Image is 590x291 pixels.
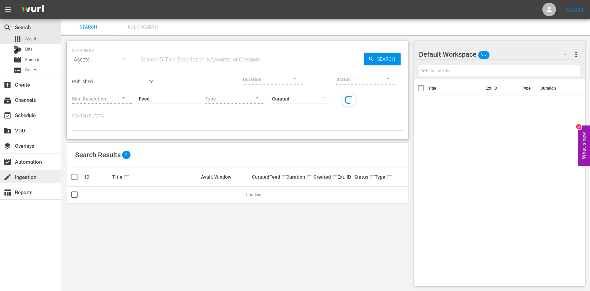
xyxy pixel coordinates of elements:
span: Automation [3,158,12,166]
span: Reports [3,188,12,197]
span: Search [3,23,12,32]
span: Series [25,67,37,73]
th: Title [428,79,482,98]
div: Feed [269,173,284,181]
span: sort [123,174,130,180]
div: Assets [72,50,132,69]
span: Episode [14,56,22,64]
div: Avail. Window [201,174,250,180]
span: Ingestion [3,173,12,181]
span: to [149,79,154,84]
div: ID [85,174,110,180]
a: Sign Out [566,7,584,12]
span: Schedule [3,111,12,120]
span: Loading... [246,192,265,197]
div: Curated [252,174,267,180]
div: Status [354,173,373,181]
span: Episode [25,56,40,63]
div: Title [112,173,199,181]
span: Asset [25,36,36,42]
div: Created [314,173,335,181]
p: Search Filters: [72,113,403,119]
img: ans4CAIJ8jUAAAAAAAAAAAAAAAAAAAAAAAAgQb4GAAAAAAAAAAAAAAAAAAAAAAAAJMjXAAAAAAAAAAAAAAAAAAAAAAAAgAT5G... [16,2,49,18]
div: Type [375,173,386,181]
span: Search Results [75,151,121,159]
span: more_vert [572,50,580,58]
span: 5 [122,151,131,159]
span: Overlays [3,142,12,150]
span: sort [369,174,375,180]
button: Open Feedback Widget [578,125,590,166]
span: Create [3,81,12,89]
span: VOD [3,127,12,135]
th: Type [518,79,536,98]
th: Duration [536,79,577,98]
span: sort [281,174,287,180]
div: Duration [286,173,311,181]
span: menu [4,5,12,14]
button: Search [364,53,401,65]
span: Series [14,66,22,74]
span: Published: [72,79,94,84]
span: sort [332,174,338,180]
span: Bits [25,46,33,53]
span: Bulk Search [120,23,166,31]
div: Default Workspace [419,45,574,64]
span: Channels [3,96,12,104]
span: Search [65,23,112,31]
div: Bits [14,46,22,54]
span: Search [374,53,401,65]
span: sort [306,174,312,180]
div: Ext. ID [337,174,352,180]
span: sort [386,174,392,180]
th: Ext. ID [482,79,518,98]
span: Asset [14,35,22,43]
div: 2 [576,124,581,129]
button: more_vert [572,46,580,62]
